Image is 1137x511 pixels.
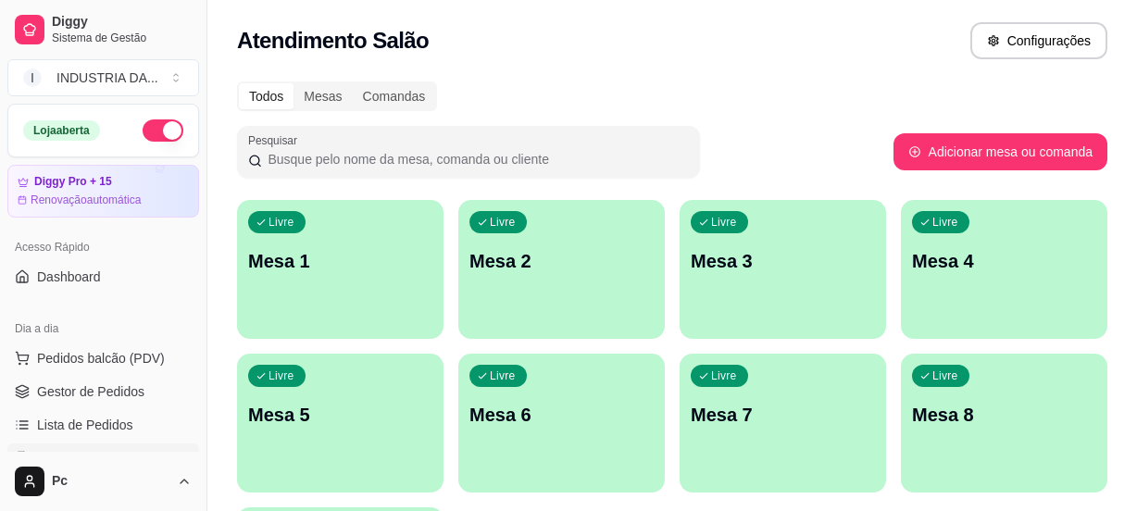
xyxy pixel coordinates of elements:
a: Lista de Pedidos [7,410,199,440]
article: Diggy Pro + 15 [34,175,112,189]
button: LivreMesa 2 [458,200,665,339]
p: Mesa 2 [469,248,654,274]
span: I [23,69,42,87]
p: Mesa 6 [469,402,654,428]
button: Select a team [7,59,199,96]
input: Pesquisar [262,150,689,168]
button: LivreMesa 7 [680,354,886,492]
a: Gestor de Pedidos [7,377,199,406]
p: Livre [711,368,737,383]
button: LivreMesa 8 [901,354,1107,492]
p: Livre [269,368,294,383]
p: Livre [932,215,958,230]
p: Livre [711,215,737,230]
button: Alterar Status [143,119,183,142]
p: Mesa 4 [912,248,1096,274]
label: Pesquisar [248,132,304,148]
button: LivreMesa 5 [237,354,444,492]
p: Livre [269,215,294,230]
span: Dashboard [37,268,101,286]
div: INDUSTRIA DA ... [56,69,158,87]
div: Dia a dia [7,314,199,343]
a: Diggy Pro + 15Renovaçãoautomática [7,165,199,218]
span: Diggy [52,14,192,31]
button: LivreMesa 4 [901,200,1107,339]
div: Comandas [353,83,436,109]
p: Livre [932,368,958,383]
button: Pedidos balcão (PDV) [7,343,199,373]
div: Mesas [294,83,352,109]
span: Pc [52,473,169,490]
span: Salão / Mesas [37,449,119,467]
a: Dashboard [7,262,199,292]
a: DiggySistema de Gestão [7,7,199,52]
span: Gestor de Pedidos [37,382,144,401]
span: Pedidos balcão (PDV) [37,349,165,368]
article: Renovação automática [31,193,141,207]
button: LivreMesa 1 [237,200,444,339]
p: Mesa 7 [691,402,875,428]
button: Adicionar mesa ou comanda [893,133,1107,170]
button: LivreMesa 3 [680,200,886,339]
p: Mesa 3 [691,248,875,274]
div: Todos [239,83,294,109]
p: Livre [490,215,516,230]
p: Mesa 1 [248,248,432,274]
a: Salão / Mesas [7,443,199,473]
button: Configurações [970,22,1107,59]
div: Acesso Rápido [7,232,199,262]
p: Mesa 8 [912,402,1096,428]
h2: Atendimento Salão [237,26,429,56]
p: Mesa 5 [248,402,432,428]
div: Loja aberta [23,120,100,141]
button: Pc [7,459,199,504]
span: Sistema de Gestão [52,31,192,45]
button: LivreMesa 6 [458,354,665,492]
span: Lista de Pedidos [37,416,133,434]
p: Livre [490,368,516,383]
